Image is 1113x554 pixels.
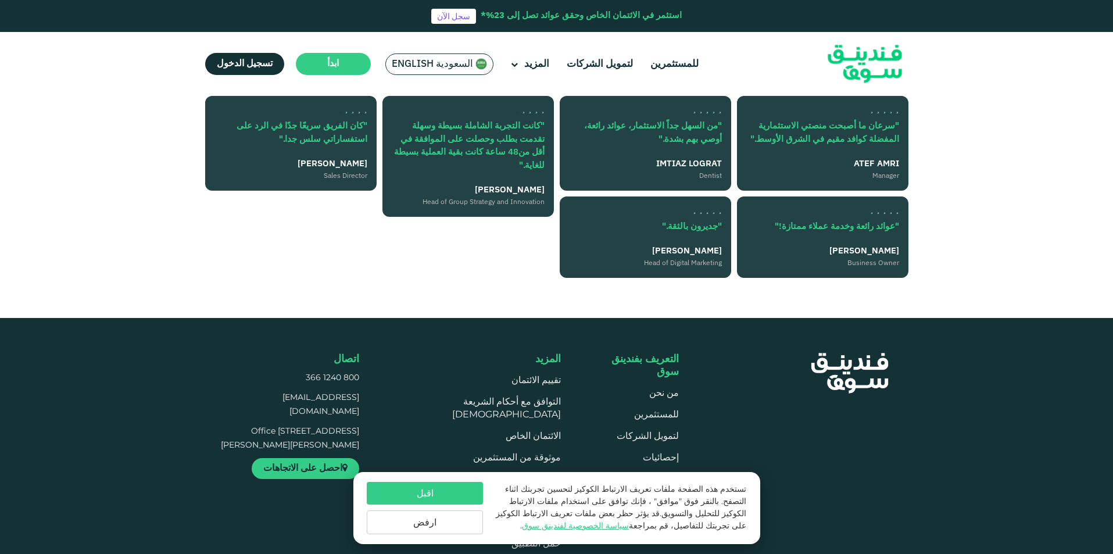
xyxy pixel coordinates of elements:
div: [PERSON_NAME] [392,184,545,197]
div: التعريف بفندينق سوق [590,353,679,378]
span: "كان الفريق سريعًا جدًا في الرد على استفساراتي سلس جدا." [237,122,367,144]
a: سياسة الخصوصية لفندينق سوق [522,522,629,530]
a: إحصائيات [643,453,679,462]
span: "عوائد رائعة وخدمة عملاء ممتازة!" [775,222,899,230]
img: Logo [808,35,922,94]
div: [PERSON_NAME] [569,245,722,258]
span: تسجيل الدخول [217,59,273,68]
span: ابدأ [327,59,339,68]
a: موثوقة من المستثمرين [473,453,561,462]
img: FooterLogo [790,342,909,403]
a: حمّل التطبيق [511,539,561,548]
span: "سرعان ما أصبحت منصتي الاستثمارية المفضلة كوافد مقيم في الشرق الأوسط." [750,122,899,144]
a: احصل على الاتجاهات [252,458,359,479]
a: التوافق مع أحكام الشريعة [DEMOGRAPHIC_DATA] [452,398,561,419]
p: Office [STREET_ADDRESS][PERSON_NAME][PERSON_NAME] [221,425,359,453]
a: الائتمان الخاص [506,432,561,441]
span: "من السهل جداً الاستثمار، عوائد رائعة، أوصي بهم بشدة." [584,122,722,144]
a: من نحن [649,389,679,398]
a: تسجيل الدخول [205,53,284,75]
a: للمستثمرين [647,55,702,74]
div: Head of Group Strategy and Innovation [392,196,545,207]
span: اتصال [334,354,359,364]
a: سجل الآن [431,9,476,24]
span: للتفاصيل، قم بمراجعة . [520,522,703,530]
div: [PERSON_NAME] [746,245,899,258]
img: SA Flag [475,58,487,70]
button: ارفض [367,510,483,534]
div: Sales Director [214,170,367,181]
div: Business Owner [746,258,899,268]
a: تقييم الائتمان [511,376,561,385]
div: Head of Digital Marketing [569,258,722,268]
a: [EMAIL_ADDRESS][DOMAIN_NAME] [282,394,359,416]
span: "كانت التجربة الشاملة بسيطة وسهلة تقدمت بطلب وحصلت على الموافقة في أقل من48 ساعة كانت بقية العملي... [394,122,545,170]
div: Dentist [569,170,722,181]
div: Manager [746,170,899,181]
p: تستخدم هذه الصفحة ملفات تعريف الارتباط الكوكيز لتحسين تجربتك اثناء التصفح. بالنقر فوق "موافق" ، ف... [495,484,746,532]
span: المزيد [524,59,549,69]
div: استثمر في الائتمان الخاص وحقق عوائد تصل إلى 23%* [481,9,682,23]
span: المزيد [535,354,561,364]
button: اقبل [367,482,483,505]
span: قد يؤثر حظر بعض ملفات تعريف الارتباط الكوكيز على تجربتك [496,510,746,530]
div: [PERSON_NAME] [214,158,367,171]
a: للمستثمرين [634,410,679,419]
span: السعودية English [392,58,473,71]
a: لتمويل الشركات [564,55,636,74]
a: 800 1240 366 [306,374,359,382]
span: "جديرون بالثقة." [662,222,722,230]
a: لتمويل الشركات [617,432,679,441]
div: Atef Amri [746,158,899,171]
div: Imtiaz Lograt [569,158,722,171]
